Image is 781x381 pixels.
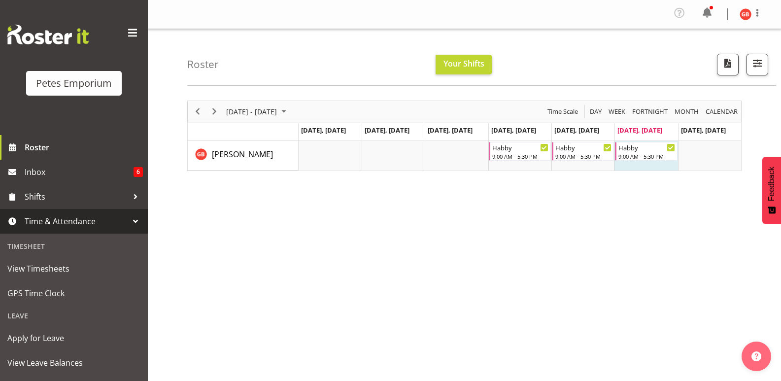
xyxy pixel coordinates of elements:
[7,355,140,370] span: View Leave Balances
[681,126,726,135] span: [DATE], [DATE]
[187,101,742,171] div: Timeline Week of August 30, 2025
[2,236,145,256] div: Timesheet
[225,105,278,118] span: [DATE] - [DATE]
[2,281,145,306] a: GPS Time Clock
[188,141,299,171] td: Gillian Byford resource
[443,58,484,69] span: Your Shifts
[492,152,548,160] div: 9:00 AM - 5:30 PM
[674,105,700,118] span: Month
[436,55,492,74] button: Your Shifts
[134,167,143,177] span: 6
[189,101,206,122] div: Previous
[589,105,603,118] span: Day
[607,105,627,118] button: Timeline Week
[25,140,143,155] span: Roster
[705,105,739,118] span: calendar
[617,126,662,135] span: [DATE], [DATE]
[588,105,604,118] button: Timeline Day
[608,105,626,118] span: Week
[2,256,145,281] a: View Timesheets
[747,54,768,75] button: Filter Shifts
[762,157,781,224] button: Feedback - Show survey
[631,105,670,118] button: Fortnight
[212,148,273,160] a: [PERSON_NAME]
[208,105,221,118] button: Next
[206,101,223,122] div: Next
[673,105,701,118] button: Timeline Month
[25,189,128,204] span: Shifts
[7,286,140,301] span: GPS Time Clock
[365,126,409,135] span: [DATE], [DATE]
[555,142,611,152] div: Habby
[546,105,580,118] button: Time Scale
[225,105,291,118] button: August 25 - 31, 2025
[751,351,761,361] img: help-xxl-2.png
[615,142,677,161] div: Gillian Byford"s event - Habby Begin From Saturday, August 30, 2025 at 9:00:00 AM GMT+12:00 Ends ...
[2,350,145,375] a: View Leave Balances
[631,105,669,118] span: Fortnight
[428,126,473,135] span: [DATE], [DATE]
[491,126,536,135] span: [DATE], [DATE]
[492,142,548,152] div: Habby
[2,306,145,326] div: Leave
[187,59,219,70] h4: Roster
[36,76,112,91] div: Petes Emporium
[191,105,204,118] button: Previous
[7,261,140,276] span: View Timesheets
[740,8,751,20] img: gillian-byford11184.jpg
[2,326,145,350] a: Apply for Leave
[212,149,273,160] span: [PERSON_NAME]
[25,165,134,179] span: Inbox
[301,126,346,135] span: [DATE], [DATE]
[554,126,599,135] span: [DATE], [DATE]
[7,331,140,346] span: Apply for Leave
[7,25,89,44] img: Rosterit website logo
[618,142,675,152] div: Habby
[704,105,740,118] button: Month
[717,54,739,75] button: Download a PDF of the roster according to the set date range.
[546,105,579,118] span: Time Scale
[618,152,675,160] div: 9:00 AM - 5:30 PM
[489,142,551,161] div: Gillian Byford"s event - Habby Begin From Thursday, August 28, 2025 at 9:00:00 AM GMT+12:00 Ends ...
[25,214,128,229] span: Time & Attendance
[552,142,614,161] div: Gillian Byford"s event - Habby Begin From Friday, August 29, 2025 at 9:00:00 AM GMT+12:00 Ends At...
[555,152,611,160] div: 9:00 AM - 5:30 PM
[767,167,776,201] span: Feedback
[299,141,741,171] table: Timeline Week of August 30, 2025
